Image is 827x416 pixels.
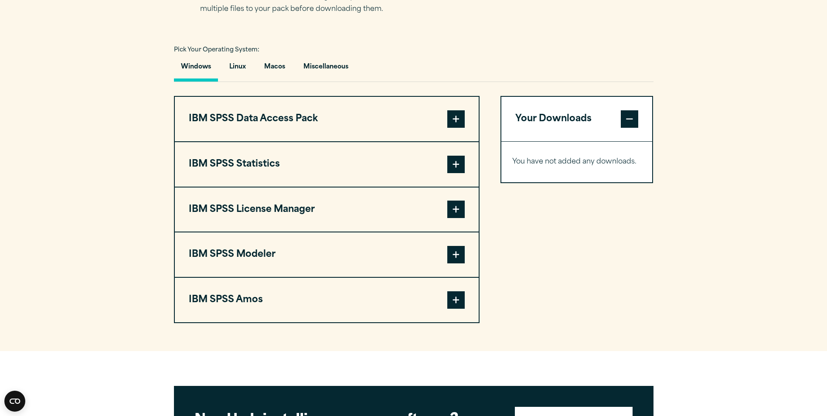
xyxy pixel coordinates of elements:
[175,142,479,187] button: IBM SPSS Statistics
[175,232,479,277] button: IBM SPSS Modeler
[501,97,653,141] button: Your Downloads
[296,57,355,82] button: Miscellaneous
[4,391,25,412] button: Open CMP widget
[501,141,653,182] div: Your Downloads
[175,97,479,141] button: IBM SPSS Data Access Pack
[257,57,292,82] button: Macos
[175,278,479,322] button: IBM SPSS Amos
[175,188,479,232] button: IBM SPSS License Manager
[512,156,642,168] p: You have not added any downloads.
[222,57,253,82] button: Linux
[174,57,218,82] button: Windows
[174,47,259,53] span: Pick Your Operating System:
